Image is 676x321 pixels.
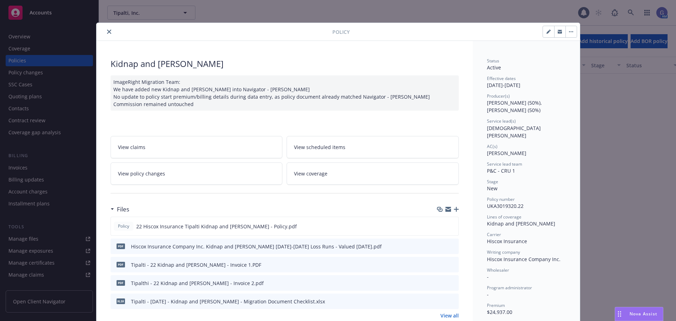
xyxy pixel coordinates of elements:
[487,179,498,185] span: Stage
[450,261,456,268] button: preview file
[287,162,459,185] a: View coverage
[487,291,489,298] span: -
[487,249,520,255] span: Writing company
[294,143,345,151] span: View scheduled items
[487,167,515,174] span: P&C - CRU 1
[450,279,456,287] button: preview file
[615,307,624,321] div: Drag to move
[487,143,497,149] span: AC(s)
[450,298,456,305] button: preview file
[438,279,444,287] button: download file
[117,262,125,267] span: PDF
[487,302,505,308] span: Premium
[118,143,145,151] span: View claims
[111,58,459,70] div: Kidnap and [PERSON_NAME]
[131,298,325,305] div: Tipalti - [DATE] - Kidnap and [PERSON_NAME] - Migration Document Checklist.xlsx
[117,280,125,285] span: pdf
[136,223,297,230] span: 22 Hiscox Insurance Tipalti Kidnap and [PERSON_NAME] - Policy.pdf
[131,279,264,287] div: Tipalthi - 22 Kidnap and [PERSON_NAME] - Invoice 2.pdf
[487,267,509,273] span: Wholesaler
[487,118,516,124] span: Service lead(s)
[487,93,510,99] span: Producer(s)
[487,161,522,167] span: Service lead team
[487,238,527,245] span: Hiscox Insurance
[487,75,516,81] span: Effective dates
[105,27,113,36] button: close
[131,261,261,268] div: Tipalti - 22 Kidnap and [PERSON_NAME] - Invoice 1.PDF
[487,64,501,71] span: Active
[487,285,532,291] span: Program administrator
[287,136,459,158] a: View scheduled items
[449,223,456,230] button: preview file
[118,170,165,177] span: View policy changes
[438,223,444,230] button: download file
[438,243,444,250] button: download file
[131,243,382,250] div: Hiscox Insurance Company Inc. Kidnap and [PERSON_NAME] [DATE]-[DATE] Loss Runs - Valued [DATE].pdf
[440,312,459,319] a: View all
[615,307,663,321] button: Nova Assist
[487,214,521,220] span: Lines of coverage
[487,196,515,202] span: Policy number
[294,170,327,177] span: View coverage
[117,205,129,214] h3: Files
[630,311,657,317] span: Nova Assist
[487,150,526,156] span: [PERSON_NAME]
[487,99,543,113] span: [PERSON_NAME] (50%), [PERSON_NAME] (50%)
[487,203,524,209] span: UKA3019320.22
[111,136,283,158] a: View claims
[117,243,125,249] span: pdf
[450,243,456,250] button: preview file
[438,298,444,305] button: download file
[117,223,131,229] span: Policy
[487,256,561,263] span: Hiscox Insurance Company Inc.
[111,75,459,111] div: ImageRight Migration Team: We have added new Kidnap and [PERSON_NAME] into Navigator - [PERSON_NA...
[487,232,501,237] span: Carrier
[487,185,497,192] span: New
[111,205,129,214] div: Files
[487,125,541,139] span: [DEMOGRAPHIC_DATA][PERSON_NAME]
[438,261,444,268] button: download file
[117,298,125,304] span: xlsx
[487,273,489,280] span: -
[111,162,283,185] a: View policy changes
[487,75,566,89] div: [DATE] - [DATE]
[487,309,512,315] span: $24,937.00
[332,28,350,36] span: Policy
[487,58,499,64] span: Status
[487,220,555,227] span: Kidnap and [PERSON_NAME]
